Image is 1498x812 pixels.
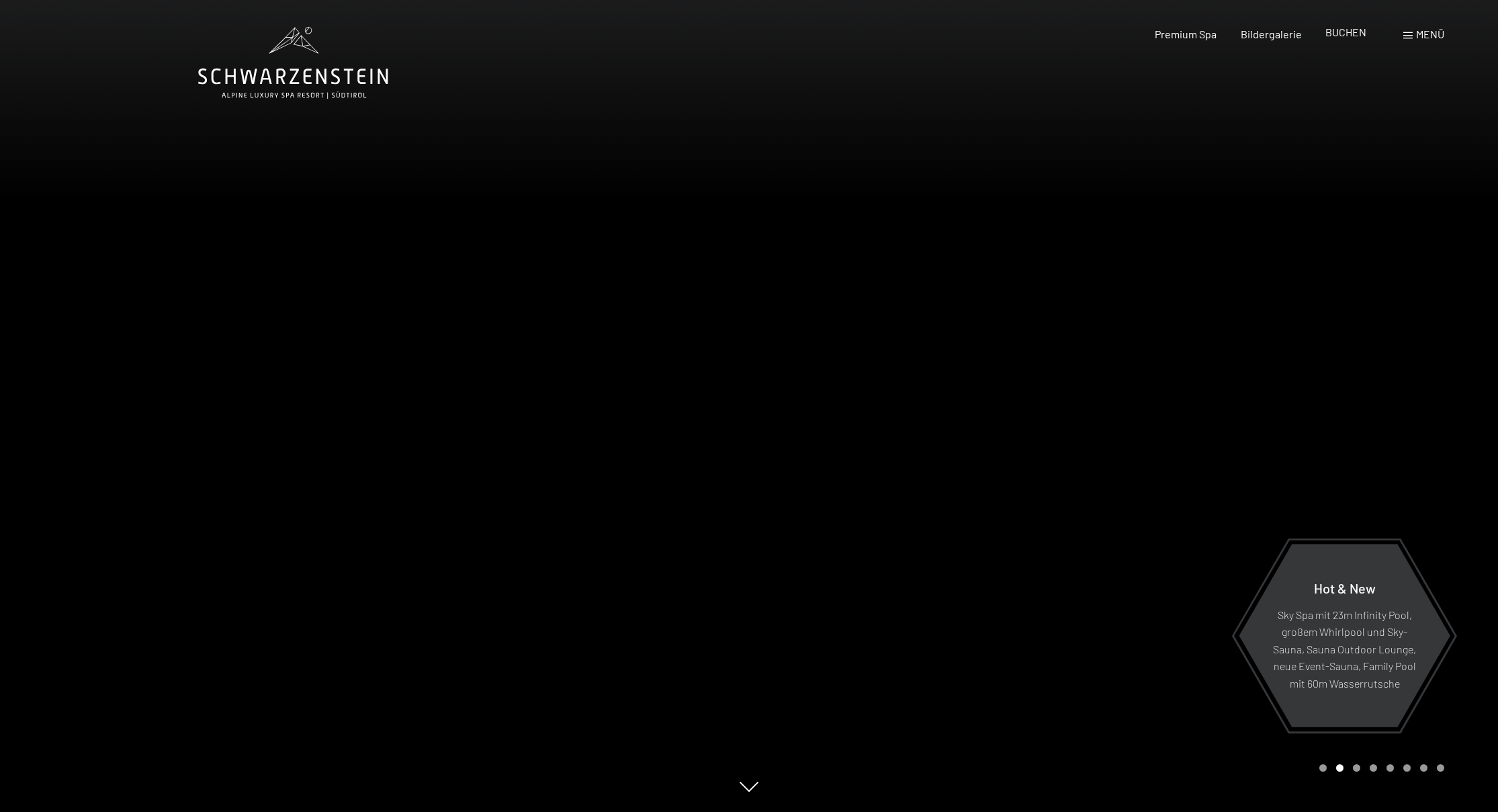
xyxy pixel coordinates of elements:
div: Carousel Page 3 [1353,764,1360,772]
a: BUCHEN [1325,26,1366,38]
span: Hot & New [1314,579,1376,596]
div: Carousel Page 6 [1403,764,1411,772]
a: Hot & New Sky Spa mit 23m Infinity Pool, großem Whirlpool und Sky-Sauna, Sauna Outdoor Lounge, ne... [1238,543,1451,728]
div: Carousel Page 2 (Current Slide) [1336,764,1343,772]
div: Carousel Pagination [1315,764,1444,772]
div: Carousel Page 5 [1386,764,1394,772]
span: Menü [1416,28,1444,40]
div: Carousel Page 7 [1420,764,1427,772]
a: Premium Spa [1155,28,1217,40]
a: Bildergalerie [1241,28,1302,40]
div: Carousel Page 1 [1319,764,1327,772]
p: Sky Spa mit 23m Infinity Pool, großem Whirlpool und Sky-Sauna, Sauna Outdoor Lounge, neue Event-S... [1272,606,1417,692]
div: Carousel Page 8 [1437,764,1444,772]
div: Carousel Page 4 [1370,764,1377,772]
